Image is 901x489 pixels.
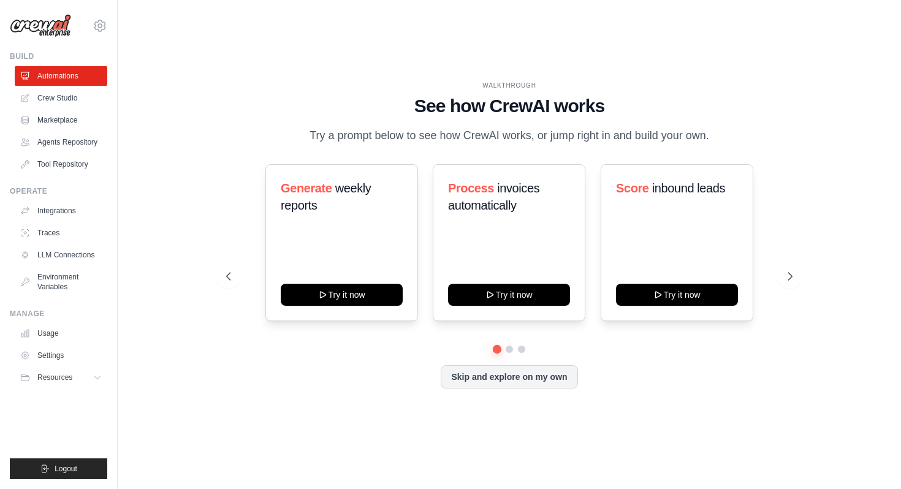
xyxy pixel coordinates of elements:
a: Crew Studio [15,88,107,108]
a: Tool Repository [15,154,107,174]
button: Resources [15,368,107,387]
a: Integrations [15,201,107,221]
h1: See how CrewAI works [226,95,792,117]
a: Environment Variables [15,267,107,297]
span: Process [448,181,494,195]
a: Usage [15,324,107,343]
a: LLM Connections [15,245,107,265]
img: Logo [10,14,71,37]
p: Try a prompt below to see how CrewAI works, or jump right in and build your own. [303,127,715,145]
div: Build [10,51,107,61]
span: Score [616,181,649,195]
button: Try it now [616,284,738,306]
button: Try it now [448,284,570,306]
button: Logout [10,458,107,479]
div: Manage [10,309,107,319]
a: Automations [15,66,107,86]
span: Logout [55,464,77,474]
div: Operate [10,186,107,196]
a: Marketplace [15,110,107,130]
button: Try it now [281,284,403,306]
span: inbound leads [652,181,724,195]
a: Settings [15,346,107,365]
div: WALKTHROUGH [226,81,792,90]
a: Traces [15,223,107,243]
span: Generate [281,181,332,195]
span: Resources [37,373,72,382]
a: Agents Repository [15,132,107,152]
button: Skip and explore on my own [441,365,577,389]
